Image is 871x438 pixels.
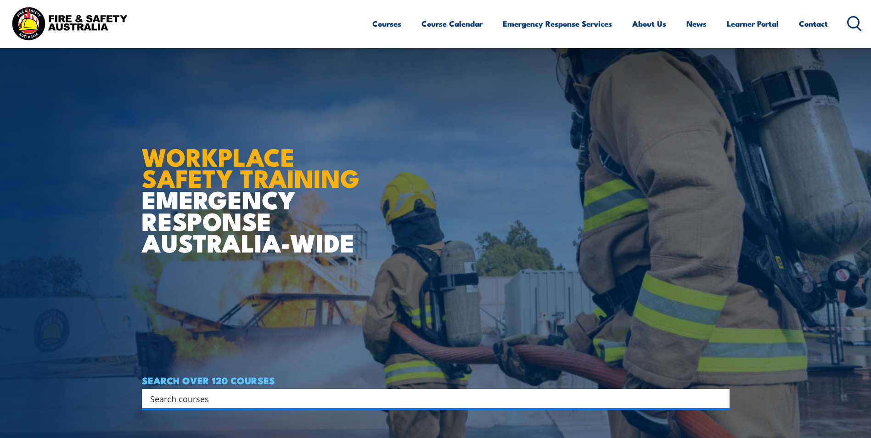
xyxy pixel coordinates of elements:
a: Learner Portal [727,11,779,36]
a: Course Calendar [421,11,483,36]
input: Search input [150,392,709,405]
h4: SEARCH OVER 120 COURSES [142,375,730,385]
a: Contact [799,11,828,36]
a: Emergency Response Services [503,11,612,36]
a: About Us [632,11,666,36]
button: Search magnifier button [714,392,726,405]
h1: EMERGENCY RESPONSE AUSTRALIA-WIDE [142,123,366,253]
strong: WORKPLACE SAFETY TRAINING [142,137,360,197]
a: News [686,11,707,36]
a: Courses [372,11,401,36]
form: Search form [152,392,711,405]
